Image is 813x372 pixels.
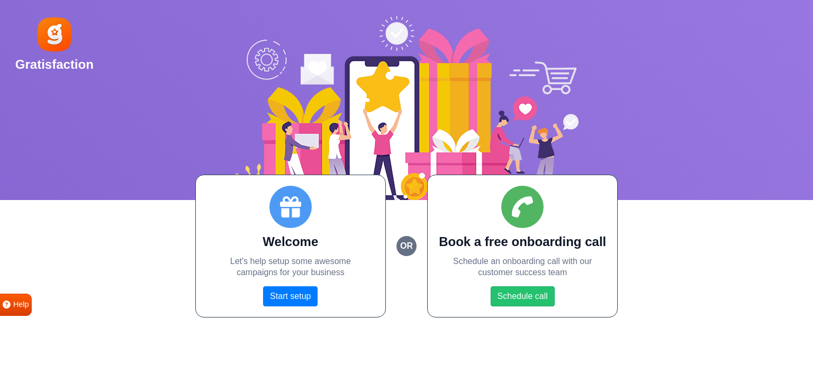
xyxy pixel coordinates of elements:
[206,256,375,278] p: Let's help setup some awesome campaigns for your business
[438,256,607,278] p: Schedule an onboarding call with our customer success team
[15,57,94,72] h2: Gratisfaction
[396,236,417,256] small: or
[35,15,74,53] img: Gratisfaction
[769,328,813,372] iframe: LiveChat chat widget
[206,234,375,250] h2: Welcome
[491,286,555,306] a: Schedule call
[263,286,318,306] a: Start setup
[438,234,607,250] h2: Book a free onboarding call
[13,299,29,311] span: Help
[234,16,579,200] img: Social Boost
